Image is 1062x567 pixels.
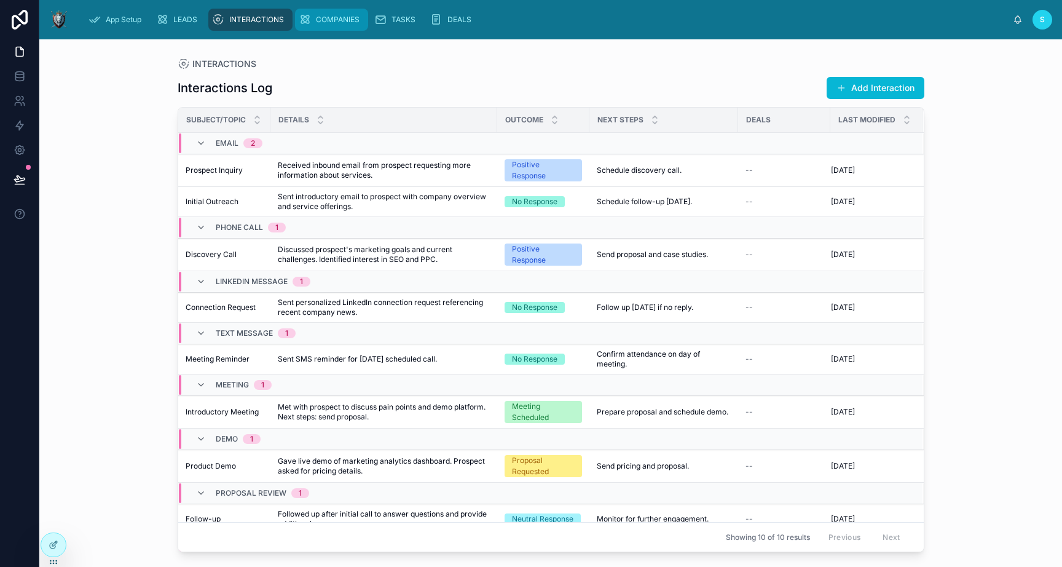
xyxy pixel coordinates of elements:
[831,407,908,417] a: [DATE]
[597,250,731,260] a: Send proposal and case studies.
[152,9,206,31] a: LEADS
[831,461,908,471] a: [DATE]
[505,513,582,525] a: Neutral Response
[745,461,823,471] a: --
[745,250,753,260] span: --
[597,349,731,369] a: Confirm attendance on day of meeting.
[512,302,557,313] div: No Response
[512,455,575,477] div: Proposal Requested
[186,461,263,471] a: Product Demo
[278,354,490,364] a: Sent SMS reminder for [DATE] scheduled call.
[278,509,490,529] a: Followed up after initial call to answer questions and provide additional resources.
[505,455,582,477] a: Proposal Requested
[831,514,908,524] a: [DATE]
[251,138,255,148] div: 2
[512,159,575,181] div: Positive Response
[186,514,221,524] span: Follow-up
[505,244,582,266] a: Positive Response
[597,461,689,471] span: Send pricing and proposal.
[85,9,150,31] a: App Setup
[597,303,693,312] span: Follow up [DATE] if no reply.
[186,250,263,260] a: Discovery Call
[597,165,731,175] a: Schedule discovery call.
[216,277,288,287] span: LinkedIn Message
[186,354,250,364] span: Meeting Reminder
[745,197,753,207] span: --
[447,15,471,25] span: DEALS
[216,138,238,148] span: Email
[275,223,278,232] div: 1
[186,303,256,312] span: Connection Request
[505,401,582,423] a: Meeting Scheduled
[278,402,490,422] span: Met with prospect to discuss pain points and demo platform. Next steps: send proposal.
[192,58,256,70] span: INTERACTIONS
[216,223,263,232] span: Phone Call
[746,115,771,125] span: DEALS
[229,15,284,25] span: INTERACTIONS
[745,354,823,364] a: --
[186,303,263,312] a: Connection Request
[597,303,731,312] a: Follow up [DATE] if no reply.
[186,165,243,175] span: Prospect Inquiry
[186,197,263,207] a: Initial Outreach
[186,354,263,364] a: Meeting Reminder
[216,488,286,498] span: Proposal Review
[186,197,238,207] span: Initial Outreach
[512,196,557,207] div: No Response
[597,115,643,125] span: Next Steps
[512,401,575,423] div: Meeting Scheduled
[831,197,908,207] a: [DATE]
[831,165,855,175] span: [DATE]
[838,115,895,125] span: Last Modified
[316,15,360,25] span: COMPANIES
[831,165,908,175] a: [DATE]
[505,302,582,313] a: No Response
[216,434,238,444] span: Demo
[827,77,924,99] button: Add Interaction
[831,407,855,417] span: [DATE]
[745,407,823,417] a: --
[831,303,855,312] span: [DATE]
[745,197,823,207] a: --
[505,196,582,207] a: No Response
[745,354,753,364] span: --
[726,533,810,542] span: Showing 10 of 10 results
[278,298,490,317] a: Sent personalized LinkedIn connection request referencing recent company news.
[597,197,692,207] span: Schedule follow-up [DATE].
[250,434,253,444] div: 1
[745,407,753,417] span: --
[831,354,908,364] a: [DATE]
[597,514,709,524] span: Monitor for further engagement.
[831,197,855,207] span: [DATE]
[512,244,575,266] div: Positive Response
[278,456,490,476] a: Gave live demo of marketing analytics dashboard. Prospect asked for pricing details.
[216,380,249,390] span: Meeting
[216,328,273,338] span: Text Message
[831,250,855,260] span: [DATE]
[391,15,415,25] span: TASKS
[186,407,263,417] a: Introductory Meeting
[512,354,557,365] div: No Response
[186,407,259,417] span: Introductory Meeting
[106,15,141,25] span: App Setup
[505,159,582,181] a: Positive Response
[745,303,753,312] span: --
[505,354,582,365] a: No Response
[178,58,256,70] a: INTERACTIONS
[745,165,823,175] a: --
[295,9,368,31] a: COMPANIES
[186,514,263,524] a: Follow-up
[831,461,855,471] span: [DATE]
[278,245,490,264] a: Discussed prospect's marketing goals and current challenges. Identified interest in SEO and PPC.
[745,250,823,260] a: --
[278,161,490,180] a: Received inbound email from prospect requesting more information about services.
[745,514,823,524] a: --
[505,115,543,125] span: Outcome
[597,250,708,260] span: Send proposal and case studies.
[186,461,236,471] span: Product Demo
